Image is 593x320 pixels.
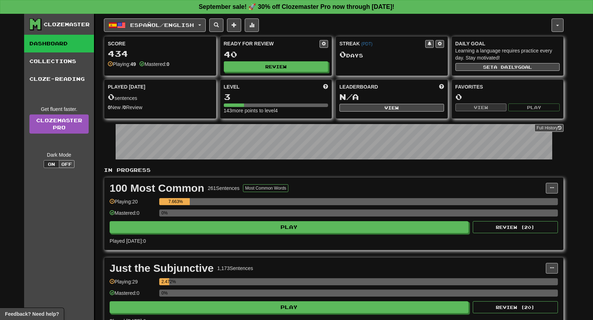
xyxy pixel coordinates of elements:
[339,83,378,90] span: Leaderboard
[108,61,136,68] div: Playing:
[339,49,346,59] span: 0
[108,104,212,111] div: New / Review
[130,22,194,28] span: Español / English
[224,61,328,72] button: Review
[339,50,444,59] div: Day s
[208,185,240,192] div: 261 Sentences
[24,52,94,70] a: Collections
[108,40,212,47] div: Score
[110,263,214,274] div: Just the Subjunctive
[104,167,564,174] p: In Progress
[224,92,328,101] div: 3
[227,18,241,32] button: Add sentence to collection
[110,221,469,233] button: Play
[139,61,169,68] div: Mastered:
[224,40,320,47] div: Ready for Review
[110,238,146,244] span: Played [DATE]: 0
[161,198,190,205] div: 7.663%
[161,278,169,285] div: 2.472%
[110,278,156,290] div: Playing: 29
[29,106,89,113] div: Get fluent faster.
[455,103,507,111] button: View
[455,83,560,90] div: Favorites
[110,183,204,193] div: 100 Most Common
[108,92,115,102] span: 0
[24,70,94,88] a: Cloze-Reading
[339,104,444,112] button: View
[24,35,94,52] a: Dashboard
[209,18,223,32] button: Search sentences
[243,184,288,192] button: Most Common Words
[110,209,156,221] div: Mastered: 0
[455,47,560,61] div: Learning a language requires practice every day. Stay motivated!
[167,61,170,67] strong: 0
[323,83,328,90] span: Score more points to level up
[339,40,425,47] div: Streak
[131,61,136,67] strong: 49
[108,92,212,102] div: sentences
[108,105,111,110] strong: 0
[199,3,394,10] strong: September sale! 🚀 30% off Clozemaster Pro now through [DATE]!
[110,198,156,210] div: Playing: 20
[29,151,89,158] div: Dark Mode
[224,83,240,90] span: Level
[110,301,469,313] button: Play
[123,105,126,110] strong: 0
[455,92,560,101] div: 0
[110,290,156,301] div: Mastered: 0
[534,124,564,132] button: Full History
[224,50,328,59] div: 40
[224,107,328,114] div: 143 more points to level 4
[473,301,558,313] button: Review (20)
[455,40,560,47] div: Daily Goal
[339,92,359,102] span: N/A
[508,103,560,111] button: Play
[29,114,89,134] a: ClozemasterPro
[108,83,145,90] span: Played [DATE]
[494,64,518,69] span: a daily
[473,221,558,233] button: Review (20)
[245,18,259,32] button: More stats
[455,63,560,71] button: Seta dailygoal
[44,160,59,168] button: On
[439,83,444,90] span: This week in points, UTC
[217,265,253,272] div: 1,173 Sentences
[361,41,372,46] a: (PDT)
[108,49,212,58] div: 434
[104,18,206,32] button: Español/English
[5,310,59,318] span: Open feedback widget
[44,21,90,28] div: Clozemaster
[59,160,74,168] button: Off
